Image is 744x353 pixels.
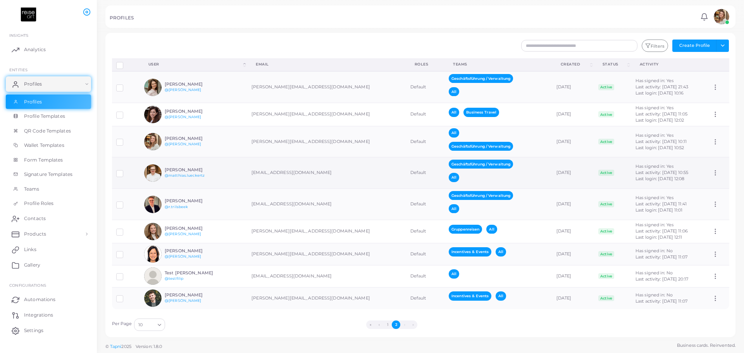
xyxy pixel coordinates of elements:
[677,342,735,349] span: Business cards. Reinvented.
[552,243,594,265] td: [DATE]
[144,196,162,213] img: avatar
[247,157,406,189] td: [EMAIL_ADDRESS][DOMAIN_NAME]
[247,126,406,157] td: [PERSON_NAME][EMAIL_ADDRESS][DOMAIN_NAME]
[486,225,497,234] span: All
[6,292,91,307] a: Automations
[406,189,444,220] td: Default
[635,222,673,227] span: Has signed in: Yes
[165,173,205,177] a: @matthias.lueckertz
[6,307,91,323] a: Integrations
[6,124,91,138] a: QR Code Templates
[635,78,673,83] span: Has signed in: Yes
[24,113,65,120] span: Profile Templates
[552,71,594,103] td: [DATE]
[165,198,222,203] h6: [PERSON_NAME]
[635,84,688,90] span: Last activity: [DATE] 21:43
[144,245,162,263] img: avatar
[552,287,594,309] td: [DATE]
[6,153,91,167] a: Form Templates
[635,105,673,110] span: Has signed in: Yes
[24,127,71,134] span: QR Code Templates
[6,242,91,257] a: Links
[449,173,459,182] span: All
[7,7,50,22] img: logo
[598,170,615,176] span: Active
[635,170,688,175] span: Last activity: [DATE] 10:55
[598,228,615,234] span: Active
[134,319,165,331] div: Search for option
[24,246,36,253] span: Links
[6,76,91,92] a: Profiles
[406,71,444,103] td: Default
[635,276,688,282] span: Last activity: [DATE] 20:17
[24,171,72,178] span: Signature Templates
[406,243,444,265] td: Default
[138,321,143,329] span: 10
[635,228,688,234] span: Last activity: [DATE] 11:06
[561,62,589,67] div: Created
[635,292,673,298] span: Has signed in: No
[247,189,406,220] td: [EMAIL_ADDRESS][DOMAIN_NAME]
[148,62,242,67] div: User
[635,270,673,276] span: Has signed in: No
[9,67,28,72] span: ENTITIES
[449,269,459,278] span: All
[24,262,40,269] span: Gallery
[383,320,392,329] button: Go to page 1
[112,59,140,71] th: Row-selection
[165,82,222,87] h6: [PERSON_NAME]
[144,133,162,150] img: avatar
[6,95,91,109] a: Profiles
[449,142,513,151] span: Geschäftsführung / Verwaltung
[165,115,201,119] a: @[PERSON_NAME]
[143,320,155,329] input: Search for option
[6,182,91,196] a: Teams
[708,59,729,71] th: Action
[375,320,383,329] button: Go to previous page
[165,109,222,114] h6: [PERSON_NAME]
[247,243,406,265] td: [PERSON_NAME][EMAIL_ADDRESS][DOMAIN_NAME]
[635,90,684,96] span: Last login: [DATE] 10:16
[406,157,444,189] td: Default
[165,254,201,258] a: @[PERSON_NAME]
[449,74,513,83] span: Geschäftsführung / Verwaltung
[552,126,594,157] td: [DATE]
[165,226,222,231] h6: [PERSON_NAME]
[24,327,43,334] span: Settings
[6,257,91,273] a: Gallery
[256,62,397,67] div: Email
[598,273,615,279] span: Active
[635,139,687,144] span: Last activity: [DATE] 10:11
[449,191,513,200] span: Geschäftsführung / Verwaltung
[449,291,491,300] span: Incentives & Events
[598,139,615,145] span: Active
[552,157,594,189] td: [DATE]
[165,136,222,141] h6: [PERSON_NAME]
[415,62,436,67] div: Roles
[24,186,40,193] span: Teams
[24,215,46,222] span: Contacts
[496,291,506,300] span: All
[603,62,626,67] div: Status
[165,232,201,236] a: @[PERSON_NAME]
[635,195,673,200] span: Has signed in: Yes
[247,71,406,103] td: [PERSON_NAME][EMAIL_ADDRESS][DOMAIN_NAME]
[449,108,459,117] span: All
[24,231,46,238] span: Products
[165,276,183,281] a: @testfilip
[635,145,684,150] span: Last login: [DATE] 10:52
[406,126,444,157] td: Default
[598,201,615,207] span: Active
[247,103,406,126] td: [PERSON_NAME][EMAIL_ADDRESS][DOMAIN_NAME]
[496,247,506,256] span: All
[449,204,459,213] span: All
[406,103,444,126] td: Default
[642,40,668,52] button: Filters
[714,9,729,24] img: avatar
[635,176,685,181] span: Last login: [DATE] 12:08
[635,298,687,304] span: Last activity: [DATE] 11:07
[6,211,91,226] a: Contacts
[453,62,544,67] div: Teams
[552,220,594,243] td: [DATE]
